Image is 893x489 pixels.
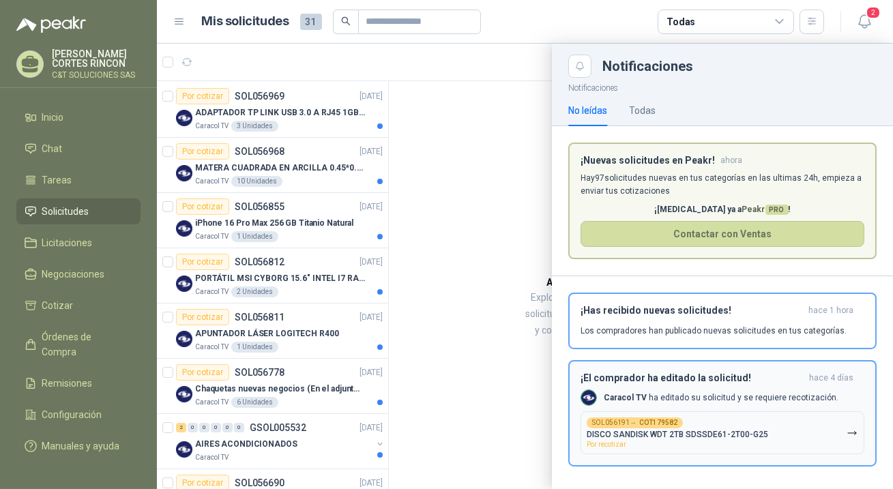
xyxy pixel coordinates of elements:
[42,376,93,391] span: Remisiones
[341,16,351,26] span: search
[587,430,768,439] p: DISCO SANDISK WDT 2TB SDSSDE61-2T00-G25
[300,14,322,30] span: 31
[581,372,804,384] h3: ¡El comprador ha editado la solicitud!
[604,393,647,402] b: Caracol TV
[16,324,141,365] a: Órdenes de Compra
[16,104,141,130] a: Inicio
[581,221,864,247] button: Contactar con Ventas
[568,55,591,78] button: Close
[581,305,803,316] h3: ¡Has recibido nuevas solicitudes!
[42,173,72,188] span: Tareas
[42,141,63,156] span: Chat
[16,230,141,256] a: Licitaciones
[42,110,64,125] span: Inicio
[52,71,141,79] p: C&T SOLUCIONES SAS
[866,6,881,19] span: 2
[42,204,89,219] span: Solicitudes
[568,293,877,349] button: ¡Has recibido nuevas solicitudes!hace 1 hora Los compradores han publicado nuevas solicitudes en ...
[765,205,789,215] span: PRO
[16,136,141,162] a: Chat
[16,198,141,224] a: Solicitudes
[808,305,853,316] span: hace 1 hora
[568,360,877,466] button: ¡El comprador ha editado la solicitud!hace 4 días Company LogoCaracol TV ha editado su solicitud ...
[42,298,74,313] span: Cotizar
[16,433,141,459] a: Manuales y ayuda
[16,402,141,428] a: Configuración
[720,155,742,166] span: ahora
[552,78,893,95] p: Notificaciones
[16,16,86,33] img: Logo peakr
[16,370,141,396] a: Remisiones
[639,419,677,426] b: COT179582
[587,441,626,448] span: Por recotizar
[852,10,877,34] button: 2
[42,329,128,359] span: Órdenes de Compra
[202,12,289,31] h1: Mis solicitudes
[16,167,141,193] a: Tareas
[581,172,864,198] p: Hay 97 solicitudes nuevas en tus categorías en las ultimas 24h, empieza a enviar tus cotizaciones
[581,203,864,216] p: ¡[MEDICAL_DATA] ya a !
[42,439,120,454] span: Manuales y ayuda
[587,417,683,428] div: SOL056191 →
[602,59,877,73] div: Notificaciones
[742,205,789,214] span: Peakr
[42,267,105,282] span: Negociaciones
[809,372,853,384] span: hace 4 días
[52,49,141,68] p: [PERSON_NAME] CORTES RINCON
[42,235,93,250] span: Licitaciones
[16,293,141,318] a: Cotizar
[568,103,607,118] div: No leídas
[581,325,847,337] p: Los compradores han publicado nuevas solicitudes en tus categorías.
[16,261,141,287] a: Negociaciones
[604,392,838,404] p: ha editado su solicitud y se requiere recotización.
[667,14,695,29] div: Todas
[629,103,656,118] div: Todas
[581,155,715,166] h3: ¡Nuevas solicitudes en Peakr!
[581,390,596,405] img: Company Logo
[42,407,102,422] span: Configuración
[581,411,864,454] button: SOL056191→COT179582DISCO SANDISK WDT 2TB SDSSDE61-2T00-G25Por recotizar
